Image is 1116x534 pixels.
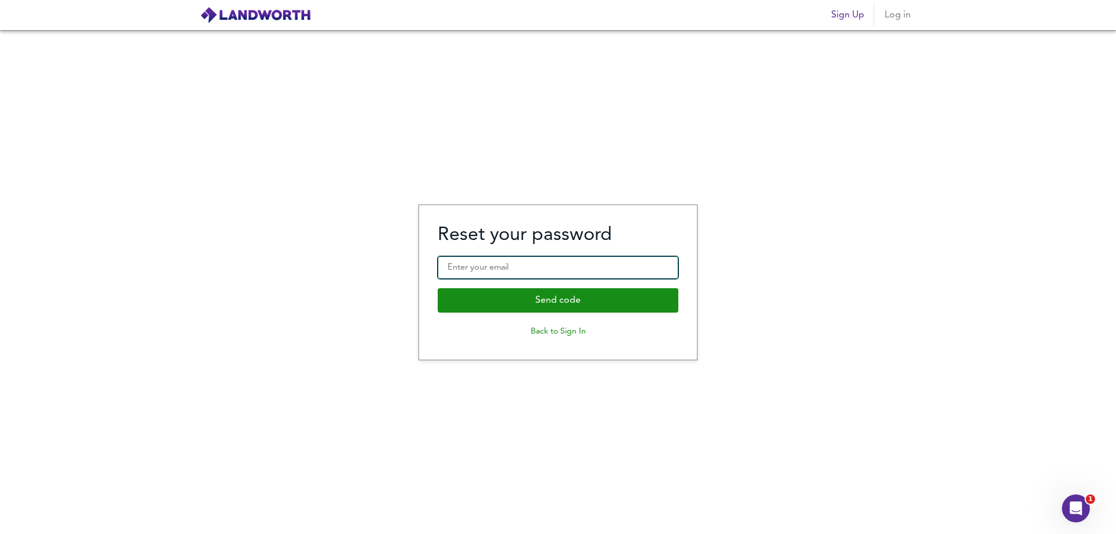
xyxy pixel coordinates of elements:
button: Send code [438,288,678,313]
span: Log in [884,7,911,23]
button: Sign Up [827,3,869,27]
input: Enter your email [438,256,678,279]
h3: Reset your password [438,224,678,247]
button: Back to Sign In [438,322,678,341]
img: logo [200,6,311,24]
span: Sign Up [831,7,864,23]
button: Log in [879,3,916,27]
span: 1 [1086,494,1095,504]
iframe: Intercom live chat [1062,494,1090,522]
